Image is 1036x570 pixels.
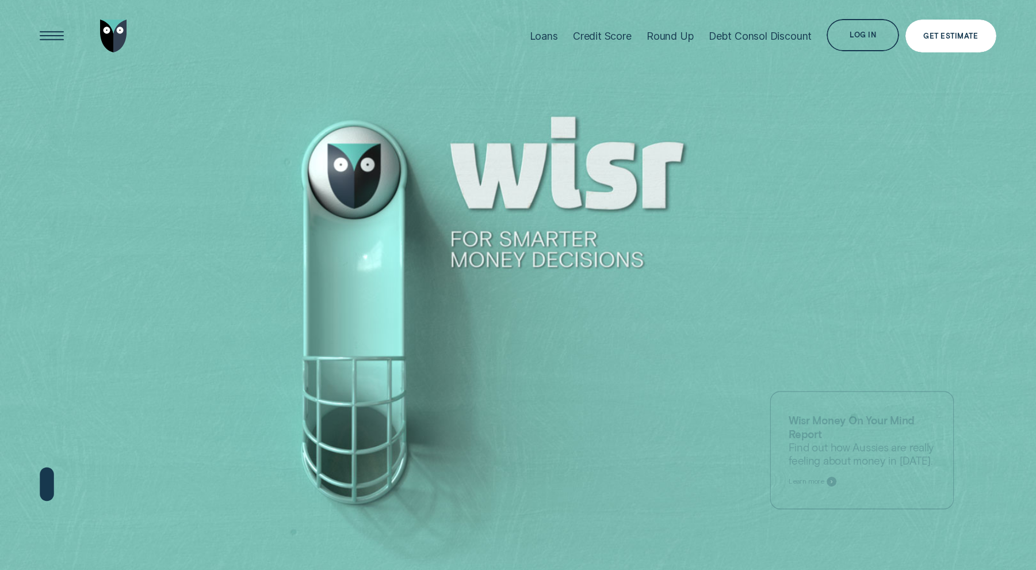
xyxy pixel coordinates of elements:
[789,414,915,440] strong: Wisr Money On Your Mind Report
[789,414,935,468] p: Find out how Aussies are really feeling about money in [DATE].
[530,30,558,42] div: Loans
[573,30,632,42] div: Credit Score
[770,391,954,509] a: Wisr Money On Your Mind ReportFind out how Aussies are really feeling about money in [DATE].Learn...
[709,30,812,42] div: Debt Consol Discount
[36,20,68,52] button: Open Menu
[827,19,899,52] button: Log in
[100,20,127,52] img: Wisr
[789,477,824,485] span: Learn more
[905,20,996,52] a: Get Estimate
[923,33,978,39] div: Get Estimate
[647,30,694,42] div: Round Up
